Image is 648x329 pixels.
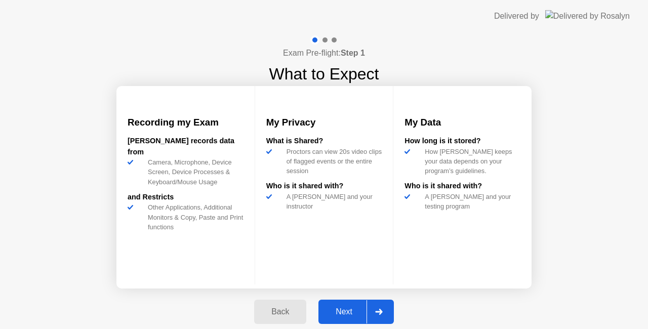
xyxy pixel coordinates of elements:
h3: My Privacy [266,115,382,130]
div: A [PERSON_NAME] and your instructor [282,192,382,211]
div: Proctors can view 20s video clips of flagged events or the entire session [282,147,382,176]
div: Delivered by [494,10,539,22]
div: Back [257,307,303,316]
div: [PERSON_NAME] records data from [128,136,244,157]
button: Next [318,300,394,324]
h3: My Data [404,115,520,130]
button: Back [254,300,306,324]
h1: What to Expect [269,62,379,86]
h4: Exam Pre-flight: [283,47,365,59]
div: Camera, Microphone, Device Screen, Device Processes & Keyboard/Mouse Usage [144,157,244,187]
div: A [PERSON_NAME] and your testing program [421,192,520,211]
div: Who is it shared with? [404,181,520,192]
b: Step 1 [341,49,365,57]
div: What is Shared? [266,136,382,147]
div: How long is it stored? [404,136,520,147]
div: and Restricts [128,192,244,203]
div: Next [321,307,367,316]
div: How [PERSON_NAME] keeps your data depends on your program’s guidelines. [421,147,520,176]
div: Who is it shared with? [266,181,382,192]
div: Other Applications, Additional Monitors & Copy, Paste and Print functions [144,202,244,232]
h3: Recording my Exam [128,115,244,130]
img: Delivered by Rosalyn [545,10,630,22]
